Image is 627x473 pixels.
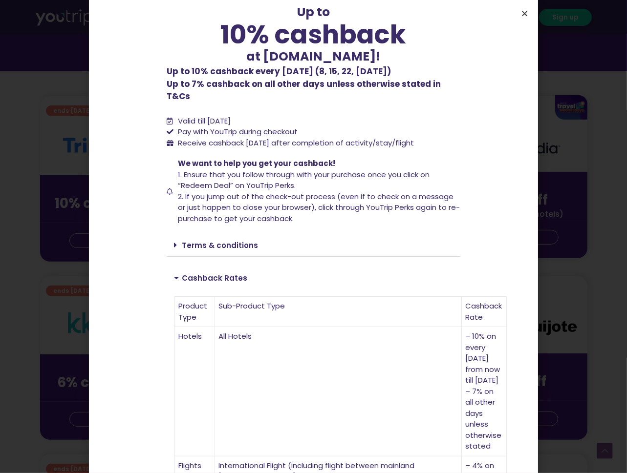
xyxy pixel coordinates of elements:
[178,158,335,168] span: We want to help you get your cashback!
[175,297,215,327] td: Product Type
[175,327,215,456] td: Hotels
[178,169,430,191] span: 1. Ensure that you follow through with your purchase once you click on “Redeem Deal” on YouTrip P...
[182,240,259,250] a: Terms & conditions
[167,65,460,103] p: Up to 7% cashback on all other days unless otherwise stated in T&Cs
[462,297,507,327] td: Cashback Rate
[178,191,460,224] span: 2. If you jump out of the check-out process (even if to check on a message or just happen to clos...
[167,234,460,257] div: Terms & conditions
[178,138,414,148] span: Receive cashback [DATE] after completion of activity/stay/flight
[167,65,391,77] b: Up to 10% cashback every [DATE] (8, 15, 22, [DATE])
[167,21,460,47] div: 10% cashback
[167,267,460,289] div: Cashback Rates
[215,297,462,327] td: Sub-Product Type
[167,3,460,65] div: Up to at [DOMAIN_NAME]!
[178,116,231,126] span: Valid till [DATE]
[462,327,507,456] td: – 10% on every [DATE] from now till [DATE] – 7% on all other days unless otherwise stated
[182,273,248,283] a: Cashback Rates
[175,126,298,138] span: Pay with YouTrip during checkout
[215,327,462,456] td: All Hotels
[521,10,528,17] a: Close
